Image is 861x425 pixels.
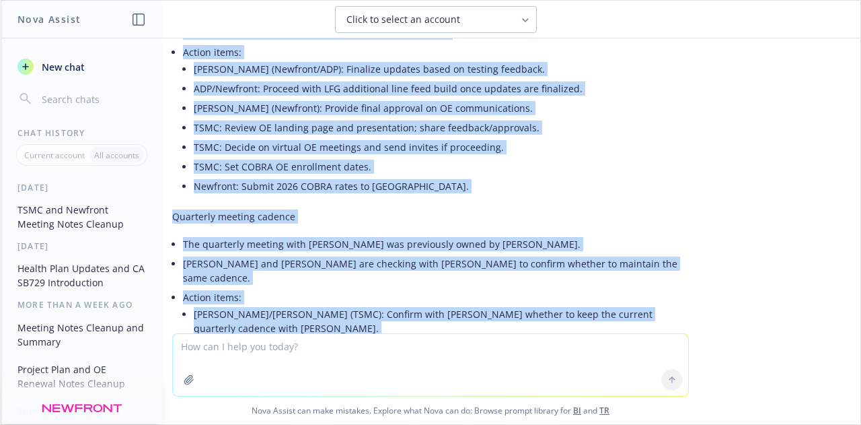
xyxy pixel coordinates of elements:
li: [PERSON_NAME] and [PERSON_NAME] are checking with [PERSON_NAME] to confirm whether to maintain th... [183,254,689,288]
li: Newfront: Submit 2026 COBRA rates to [GEOGRAPHIC_DATA]. [194,176,689,196]
span: New chat [39,60,85,74]
p: Current account [24,150,85,161]
div: Chat History [1,127,162,139]
p: All accounts [94,150,139,161]
span: Click to select an account [346,13,460,26]
li: [PERSON_NAME] (Newfront): Provide final approval on OE communications. [194,98,689,118]
li: The quarterly meeting with [PERSON_NAME] was previously owned by [PERSON_NAME]. [183,234,689,254]
input: Search chats [39,90,146,108]
a: BI [573,405,581,416]
li: ADP/Newfront: Proceed with LFG additional line feed build once updates are finalized. [194,79,689,98]
li: TSMC: Decide on virtual OE meetings and send invites if proceeding. [194,137,689,157]
button: Meeting Notes Cleanup and Summary [12,317,151,353]
li: [PERSON_NAME] (Newfront/ADP): Finalize updates based on testing feedback. [194,59,689,79]
li: TSMC: Set COBRA OE enrollment dates. [194,157,689,176]
li: [PERSON_NAME]/[PERSON_NAME] (TSMC): Confirm with [PERSON_NAME] whether to keep the current quarte... [194,304,689,338]
button: Health Plan Updates and CA SB729 Introduction [12,257,151,294]
span: Nova Assist can make mistakes. Explore what Nova can do: Browse prompt library for and [6,397,855,424]
a: TR [599,405,609,416]
p: Quarterly meeting cadence [172,209,689,224]
button: TSMC and Newfront Meeting Notes Cleanup [12,199,151,235]
li: Action items: [183,42,689,199]
button: Click to select an account [335,6,537,33]
div: [DATE] [1,240,162,252]
li: Action items: [183,288,689,360]
div: [DATE] [1,182,162,193]
button: New chat [12,55,151,79]
div: More than a week ago [1,299,162,310]
button: Project Plan and OE Renewal Notes Cleanup [12,358,151,395]
h1: Nova Assist [17,12,81,26]
li: TSMC: Review OE landing page and presentation; share feedback/approvals. [194,118,689,137]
